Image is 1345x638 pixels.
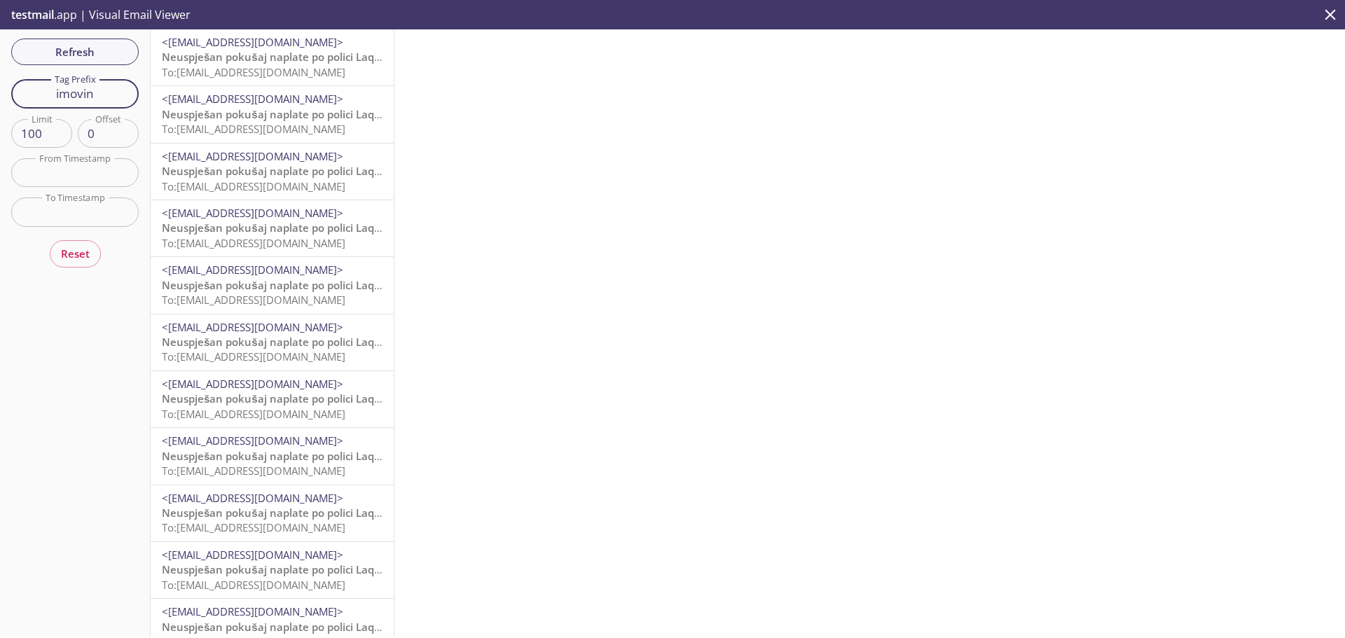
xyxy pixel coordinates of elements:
[162,620,534,634] span: Neuspješan pokušaj naplate po polici Laqo imovina PL-810001493093/00
[162,65,345,79] span: To: [EMAIL_ADDRESS][DOMAIN_NAME]
[50,240,101,267] button: Reset
[162,349,345,363] span: To: [EMAIL_ADDRESS][DOMAIN_NAME]
[162,92,343,106] span: <[EMAIL_ADDRESS][DOMAIN_NAME]>
[151,86,394,142] div: <[EMAIL_ADDRESS][DOMAIN_NAME]>Neuspješan pokušaj naplate po polici Laqo imovina PL-810001493524/0...
[162,221,534,235] span: Neuspješan pokušaj naplate po polici Laqo imovina PL-810001497138/00
[162,506,534,520] span: Neuspješan pokušaj naplate po polici Laqo imovina PL-810001493098/00
[162,149,343,163] span: <[EMAIL_ADDRESS][DOMAIN_NAME]>
[162,263,343,277] span: <[EMAIL_ADDRESS][DOMAIN_NAME]>
[151,144,394,200] div: <[EMAIL_ADDRESS][DOMAIN_NAME]>Neuspješan pokušaj naplate po polici Laqo imovina PL-810001495695/0...
[151,29,394,85] div: <[EMAIL_ADDRESS][DOMAIN_NAME]>Neuspješan pokušaj naplate po polici Laqo imovina PL-810001495693/0...
[162,206,343,220] span: <[EMAIL_ADDRESS][DOMAIN_NAME]>
[22,43,127,61] span: Refresh
[151,371,394,427] div: <[EMAIL_ADDRESS][DOMAIN_NAME]>Neuspješan pokušaj naplate po polici Laqo imovina PL-810001493495/0...
[162,50,534,64] span: Neuspješan pokušaj naplate po polici Laqo imovina PL-810001495693/00
[162,278,534,292] span: Neuspješan pokušaj naplate po polici Laqo imovina PL-810001497137/00
[11,7,54,22] span: testmail
[162,107,534,121] span: Neuspješan pokušaj naplate po polici Laqo imovina PL-810001493524/00
[162,236,345,250] span: To: [EMAIL_ADDRESS][DOMAIN_NAME]
[162,562,534,576] span: Neuspješan pokušaj naplate po polici Laqo imovina PL-810001494653/00
[151,428,394,484] div: <[EMAIL_ADDRESS][DOMAIN_NAME]>Neuspješan pokušaj naplate po polici Laqo imovina PL-810001494656/0...
[151,542,394,598] div: <[EMAIL_ADDRESS][DOMAIN_NAME]>Neuspješan pokušaj naplate po polici Laqo imovina PL-810001494653/0...
[162,122,345,136] span: To: [EMAIL_ADDRESS][DOMAIN_NAME]
[162,491,343,505] span: <[EMAIL_ADDRESS][DOMAIN_NAME]>
[162,407,345,421] span: To: [EMAIL_ADDRESS][DOMAIN_NAME]
[162,164,534,178] span: Neuspješan pokušaj naplate po polici Laqo imovina PL-810001495695/00
[162,449,534,463] span: Neuspješan pokušaj naplate po polici Laqo imovina PL-810001494656/00
[162,520,345,534] span: To: [EMAIL_ADDRESS][DOMAIN_NAME]
[61,244,90,263] span: Reset
[151,257,394,313] div: <[EMAIL_ADDRESS][DOMAIN_NAME]>Neuspješan pokušaj naplate po polici Laqo imovina PL-810001497137/0...
[162,464,345,478] span: To: [EMAIL_ADDRESS][DOMAIN_NAME]
[151,485,394,541] div: <[EMAIL_ADDRESS][DOMAIN_NAME]>Neuspješan pokušaj naplate po polici Laqo imovina PL-810001493098/0...
[162,548,343,562] span: <[EMAIL_ADDRESS][DOMAIN_NAME]>
[162,320,343,334] span: <[EMAIL_ADDRESS][DOMAIN_NAME]>
[162,179,345,193] span: To: [EMAIL_ADDRESS][DOMAIN_NAME]
[11,39,139,65] button: Refresh
[162,604,343,618] span: <[EMAIL_ADDRESS][DOMAIN_NAME]>
[162,391,534,405] span: Neuspješan pokušaj naplate po polici Laqo imovina PL-810001493495/00
[162,335,534,349] span: Neuspješan pokušaj naplate po polici Laqo imovina PL-810001497132/00
[162,434,343,448] span: <[EMAIL_ADDRESS][DOMAIN_NAME]>
[151,200,394,256] div: <[EMAIL_ADDRESS][DOMAIN_NAME]>Neuspješan pokušaj naplate po polici Laqo imovina PL-810001497138/0...
[151,314,394,370] div: <[EMAIL_ADDRESS][DOMAIN_NAME]>Neuspješan pokušaj naplate po polici Laqo imovina PL-810001497132/0...
[162,578,345,592] span: To: [EMAIL_ADDRESS][DOMAIN_NAME]
[162,377,343,391] span: <[EMAIL_ADDRESS][DOMAIN_NAME]>
[162,35,343,49] span: <[EMAIL_ADDRESS][DOMAIN_NAME]>
[162,293,345,307] span: To: [EMAIL_ADDRESS][DOMAIN_NAME]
